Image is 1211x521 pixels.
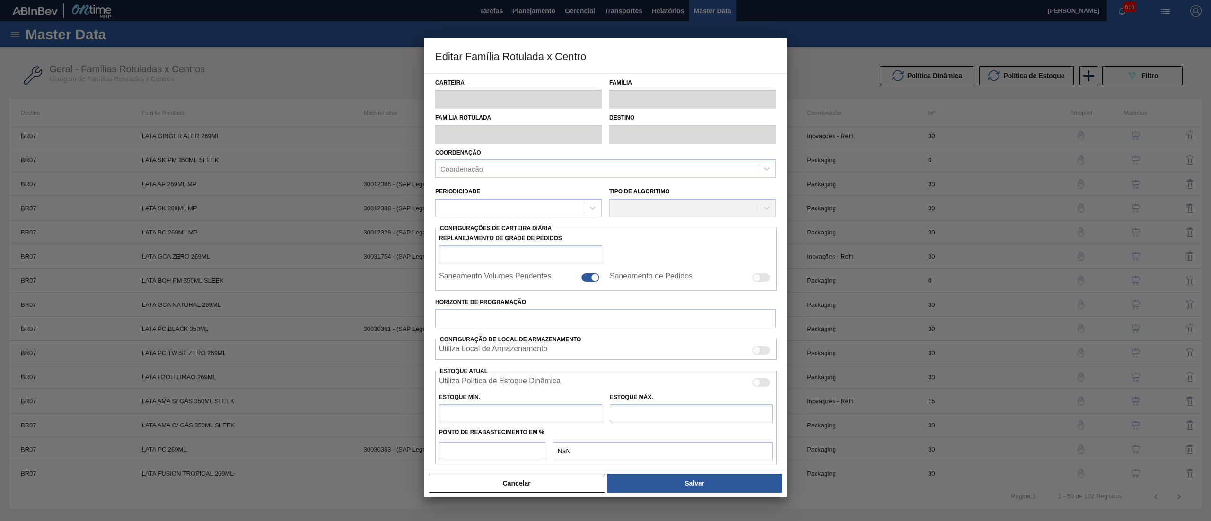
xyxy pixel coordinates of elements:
button: Cancelar [429,474,605,493]
label: Replanejamento de Grade de Pedidos [439,232,602,245]
label: Saneamento de Pedidos [610,272,693,283]
label: Família [609,76,776,90]
label: Estoque Máx. [610,394,653,400]
span: Configurações de Carteira Diária [440,225,552,232]
h3: Editar Família Rotulada x Centro [424,38,787,74]
label: Família Rotulada [435,111,602,125]
label: Quando ativada, o sistema irá usar os estoques usando a Política de Estoque Dinâmica. [439,377,561,388]
label: Horizonte de Programação [435,295,776,309]
label: Carteira [435,76,602,90]
label: Saneamento Volumes Pendentes [439,272,552,283]
label: Estoque Mín. [439,394,480,400]
label: Tipo de Algoritimo [609,188,670,195]
label: Ponto de Reabastecimento em % [439,429,544,435]
label: Periodicidade [435,188,480,195]
label: Coordenação [435,149,481,156]
button: Salvar [607,474,782,493]
div: Coordenação [440,165,483,173]
span: Configuração de Local de Armazenamento [440,336,581,343]
label: Estoque Atual [440,368,488,374]
label: Destino [609,111,776,125]
label: Quando ativada, o sistema irá exibir os estoques de diferentes locais de armazenamento. [439,345,547,356]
